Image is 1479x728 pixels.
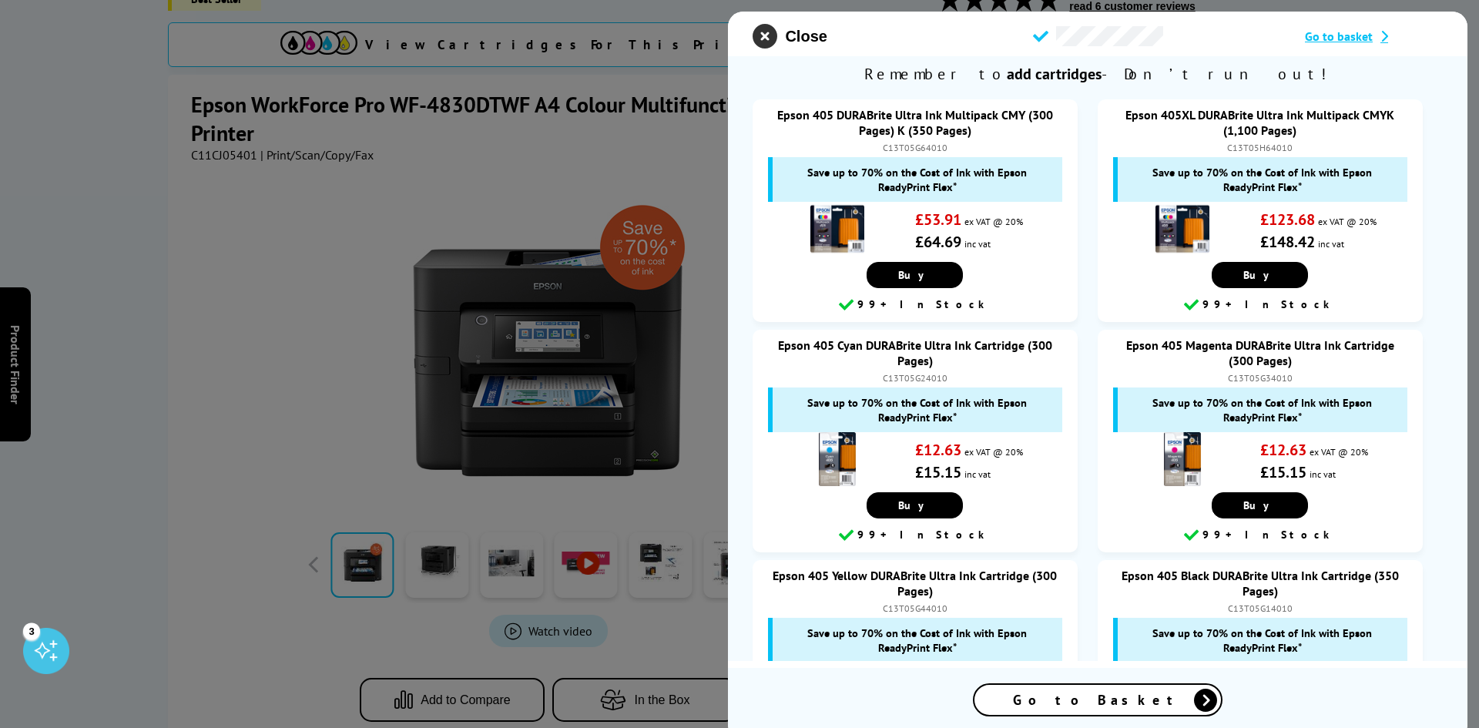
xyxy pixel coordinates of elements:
span: Buy [1243,498,1276,512]
span: inc vat [964,238,991,250]
a: Epson 405 DURABrite Ultra Ink Multipack CMY (300 Pages) K (350 Pages) [777,107,1053,138]
button: close modal [753,24,827,49]
span: Buy [1243,268,1276,282]
span: Save up to 70% on the Cost of Ink with Epson ReadyPrint Flex* [1125,626,1399,655]
span: ex VAT @ 20% [1318,216,1377,227]
span: ex VAT @ 20% [964,216,1023,227]
span: inc vat [964,468,991,480]
span: Save up to 70% on the Cost of Ink with Epson ReadyPrint Flex* [780,626,1054,655]
a: Epson 405 Magenta DURABrite Ultra Ink Cartridge (300 Pages) [1126,337,1394,368]
div: 99+ In Stock [760,526,1069,545]
span: Close [785,28,827,45]
span: Go to basket [1305,29,1373,44]
span: Save up to 70% on the Cost of Ink with Epson ReadyPrint Flex* [780,165,1054,194]
div: C13T05G24010 [768,372,1061,384]
span: inc vat [1310,468,1336,480]
img: Epson 405 Cyan DURABrite Ultra Ink Cartridge (300 Pages) [810,432,864,486]
div: 3 [23,622,40,639]
a: Epson 405 Black DURABrite Ultra Ink Cartridge (350 Pages) [1122,568,1399,599]
b: add cartridges [1007,64,1102,84]
strong: £15.15 [1260,462,1306,482]
span: ex VAT @ 20% [1310,446,1368,458]
div: 99+ In Stock [1105,526,1414,545]
span: ex VAT @ 20% [964,446,1023,458]
strong: £64.69 [915,232,961,252]
img: Epson 405 Magenta DURABrite Ultra Ink Cartridge (300 Pages) [1155,432,1209,486]
div: C13T05G64010 [768,142,1061,153]
span: Remember to - Don’t run out! [728,56,1467,92]
div: C13T05G44010 [768,602,1061,614]
a: Epson 405XL DURABrite Ultra Ink Multipack CMYK (1,100 Pages) [1125,107,1394,138]
a: Epson 405 Cyan DURABrite Ultra Ink Cartridge (300 Pages) [778,337,1052,368]
a: Go to Basket [973,683,1222,716]
strong: £12.63 [1260,440,1306,460]
div: C13T05H64010 [1113,142,1407,153]
strong: £15.15 [915,462,961,482]
strong: £123.68 [1260,210,1315,230]
strong: £148.42 [1260,232,1315,252]
span: Save up to 70% on the Cost of Ink with Epson ReadyPrint Flex* [1125,395,1399,424]
strong: £12.63 [915,440,961,460]
span: Buy [898,498,931,512]
span: Save up to 70% on the Cost of Ink with Epson ReadyPrint Flex* [1125,165,1399,194]
div: 99+ In Stock [760,296,1069,314]
img: Epson 405XL DURABrite Ultra Ink Multipack CMYK (1,100 Pages) [1155,202,1209,256]
a: Go to basket [1305,29,1443,44]
span: Save up to 70% on the Cost of Ink with Epson ReadyPrint Flex* [780,395,1054,424]
div: 99+ In Stock [1105,296,1414,314]
span: Buy [898,268,931,282]
strong: £53.91 [915,210,961,230]
img: Epson 405 DURABrite Ultra Ink Multipack CMY (300 Pages) K (350 Pages) [810,202,864,256]
span: inc vat [1318,238,1344,250]
a: Epson 405 Yellow DURABrite Ultra Ink Cartridge (300 Pages) [773,568,1057,599]
div: C13T05G34010 [1113,372,1407,384]
div: C13T05G14010 [1113,602,1407,614]
span: Go to Basket [1013,691,1182,709]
